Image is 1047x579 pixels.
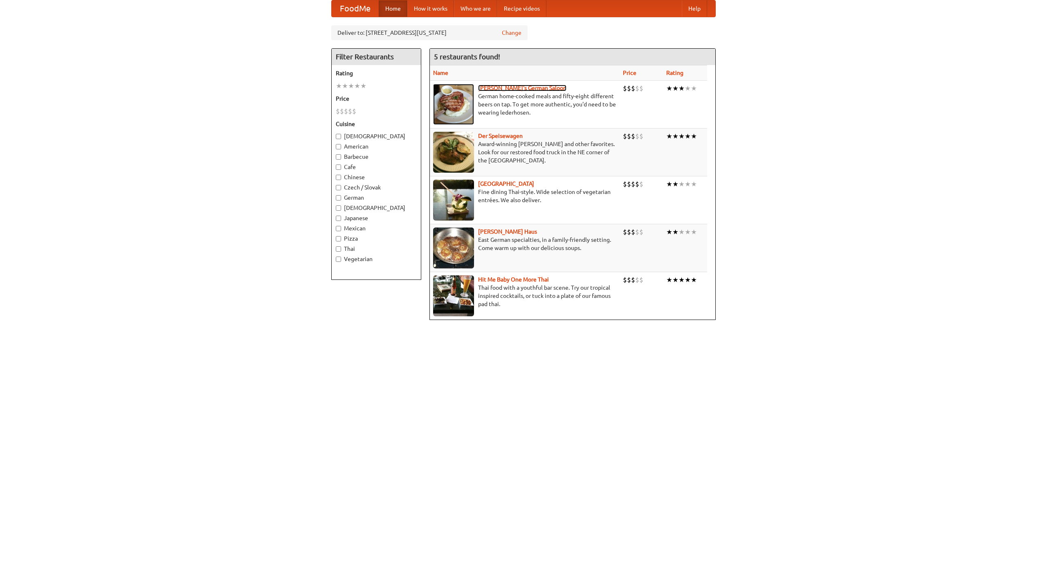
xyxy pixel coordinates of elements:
input: Pizza [336,236,341,241]
a: How it works [407,0,454,17]
img: speisewagen.jpg [433,132,474,173]
li: ★ [679,132,685,141]
input: Barbecue [336,154,341,160]
li: $ [627,180,631,189]
div: Deliver to: [STREET_ADDRESS][US_STATE] [331,25,528,40]
p: East German specialties, in a family-friendly setting. Come warm up with our delicious soups. [433,236,616,252]
p: German home-cooked meals and fifty-eight different beers on tap. To get more authentic, you'd nee... [433,92,616,117]
a: [GEOGRAPHIC_DATA] [478,180,534,187]
li: ★ [672,132,679,141]
a: Home [379,0,407,17]
input: American [336,144,341,149]
li: ★ [679,84,685,93]
li: $ [623,132,627,141]
a: FoodMe [332,0,379,17]
a: Rating [666,70,683,76]
a: Name [433,70,448,76]
li: $ [348,107,352,116]
li: $ [336,107,340,116]
label: Mexican [336,224,417,232]
li: ★ [672,275,679,284]
li: ★ [342,81,348,90]
label: German [336,194,417,202]
li: $ [639,275,643,284]
img: esthers.jpg [433,84,474,125]
li: $ [631,84,635,93]
input: Vegetarian [336,257,341,262]
li: $ [627,84,631,93]
p: Award-winning [PERSON_NAME] and other favorites. Look for our restored food truck in the NE corne... [433,140,616,164]
input: [DEMOGRAPHIC_DATA] [336,205,341,211]
li: $ [639,228,643,237]
a: Recipe videos [497,0,546,17]
li: ★ [679,180,685,189]
li: ★ [336,81,342,90]
li: $ [631,132,635,141]
li: $ [635,132,639,141]
li: $ [635,84,639,93]
label: [DEMOGRAPHIC_DATA] [336,204,417,212]
h5: Price [336,95,417,103]
li: ★ [685,275,691,284]
li: ★ [691,84,697,93]
a: Hit Me Baby One More Thai [478,276,549,283]
li: $ [631,180,635,189]
li: ★ [666,275,672,284]
li: $ [635,275,639,284]
li: ★ [691,180,697,189]
ng-pluralize: 5 restaurants found! [434,53,500,61]
input: Czech / Slovak [336,185,341,190]
li: ★ [685,180,691,189]
li: $ [635,228,639,237]
li: ★ [666,180,672,189]
li: $ [352,107,356,116]
li: $ [344,107,348,116]
li: ★ [666,228,672,237]
li: ★ [679,228,685,237]
img: babythai.jpg [433,275,474,316]
input: [DEMOGRAPHIC_DATA] [336,134,341,139]
li: ★ [672,228,679,237]
li: $ [639,132,643,141]
h5: Cuisine [336,120,417,128]
label: Vegetarian [336,255,417,263]
li: ★ [685,228,691,237]
a: Who we are [454,0,497,17]
li: ★ [666,132,672,141]
label: [DEMOGRAPHIC_DATA] [336,132,417,140]
label: Chinese [336,173,417,181]
a: Price [623,70,636,76]
a: [PERSON_NAME]'s German Saloon [478,85,566,91]
input: Mexican [336,226,341,231]
li: ★ [691,132,697,141]
li: ★ [360,81,366,90]
input: Thai [336,246,341,252]
li: ★ [685,84,691,93]
li: $ [639,84,643,93]
li: ★ [679,275,685,284]
li: ★ [354,81,360,90]
li: $ [627,132,631,141]
label: Barbecue [336,153,417,161]
input: German [336,195,341,201]
img: kohlhaus.jpg [433,228,474,268]
label: Thai [336,245,417,253]
li: $ [639,180,643,189]
input: Japanese [336,216,341,221]
b: Der Speisewagen [478,133,523,139]
a: Change [502,29,521,37]
a: Help [682,0,707,17]
li: ★ [691,228,697,237]
li: ★ [672,180,679,189]
li: $ [623,180,627,189]
li: ★ [666,84,672,93]
img: satay.jpg [433,180,474,221]
a: [PERSON_NAME] Haus [478,228,537,235]
li: $ [627,275,631,284]
p: Fine dining Thai-style. Wide selection of vegetarian entrées. We also deliver. [433,188,616,204]
li: $ [623,275,627,284]
label: American [336,142,417,151]
input: Cafe [336,164,341,170]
